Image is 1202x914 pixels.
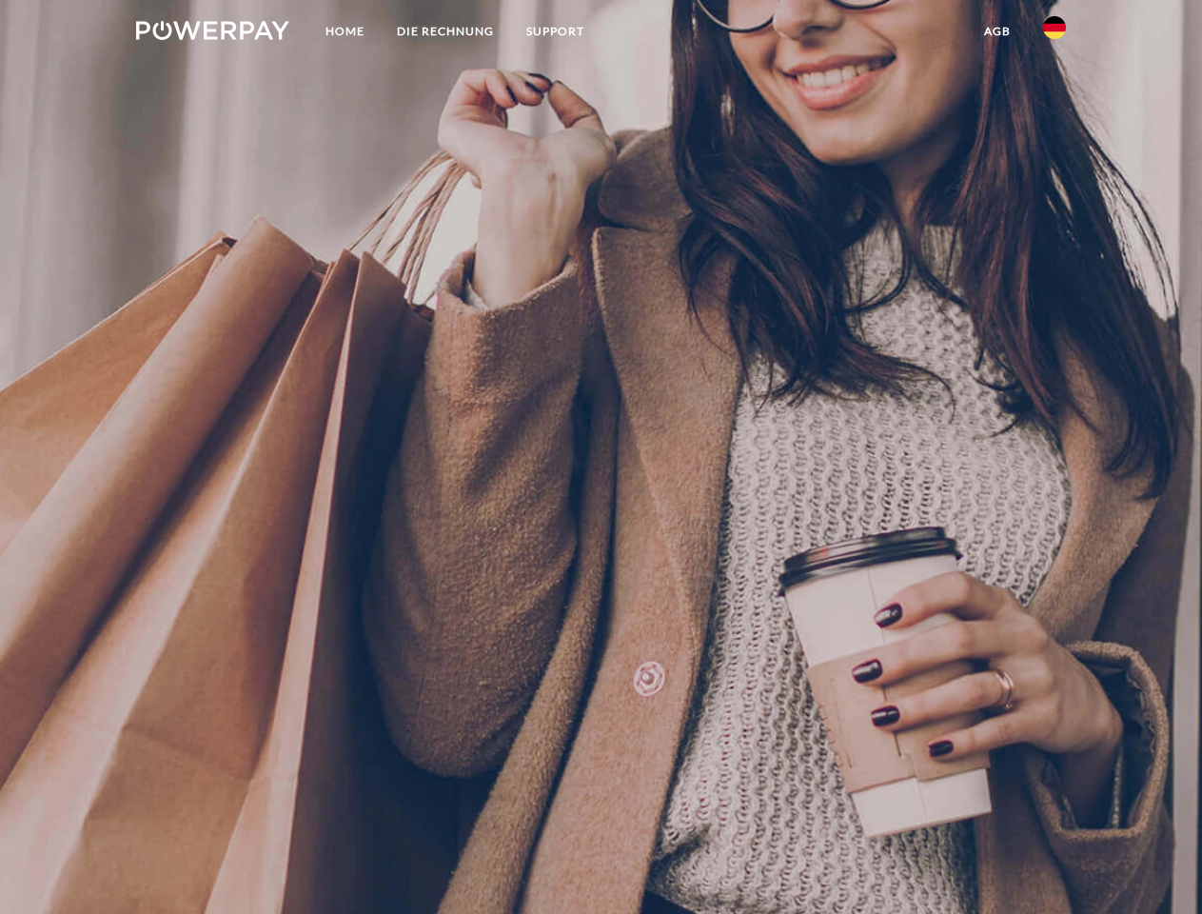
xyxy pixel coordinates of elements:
[309,14,381,49] a: Home
[381,14,510,49] a: DIE RECHNUNG
[136,21,289,40] img: logo-powerpay-white.svg
[1043,16,1066,39] img: de
[968,14,1027,49] a: agb
[510,14,601,49] a: SUPPORT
